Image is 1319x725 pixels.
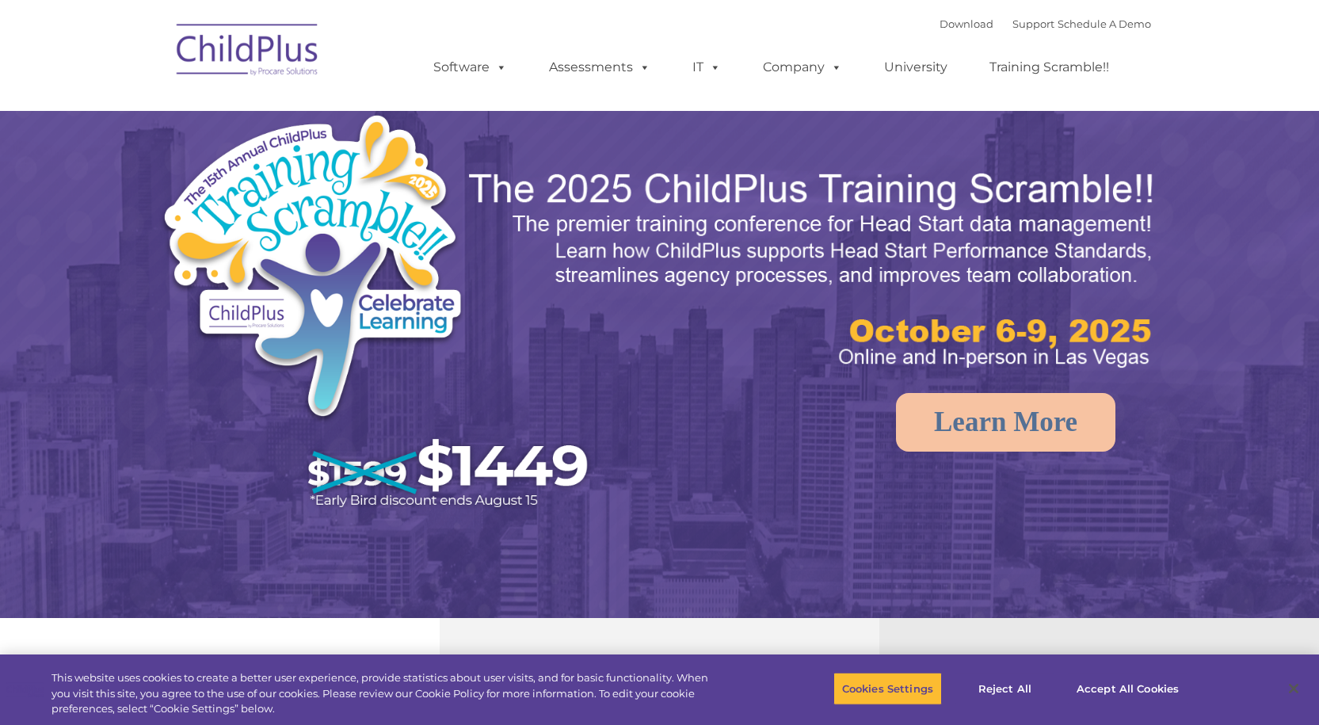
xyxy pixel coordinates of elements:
[1058,17,1151,30] a: Schedule A Demo
[677,52,737,83] a: IT
[1276,671,1311,706] button: Close
[417,52,523,83] a: Software
[1068,672,1187,705] button: Accept All Cookies
[747,52,858,83] a: Company
[974,52,1125,83] a: Training Scramble!!
[940,17,1151,30] font: |
[51,670,726,717] div: This website uses cookies to create a better user experience, provide statistics about user visit...
[220,105,269,116] span: Last name
[833,672,942,705] button: Cookies Settings
[1012,17,1054,30] a: Support
[533,52,666,83] a: Assessments
[220,170,288,181] span: Phone number
[169,13,327,92] img: ChildPlus by Procare Solutions
[896,393,1115,452] a: Learn More
[868,52,963,83] a: University
[940,17,993,30] a: Download
[955,672,1054,705] button: Reject All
